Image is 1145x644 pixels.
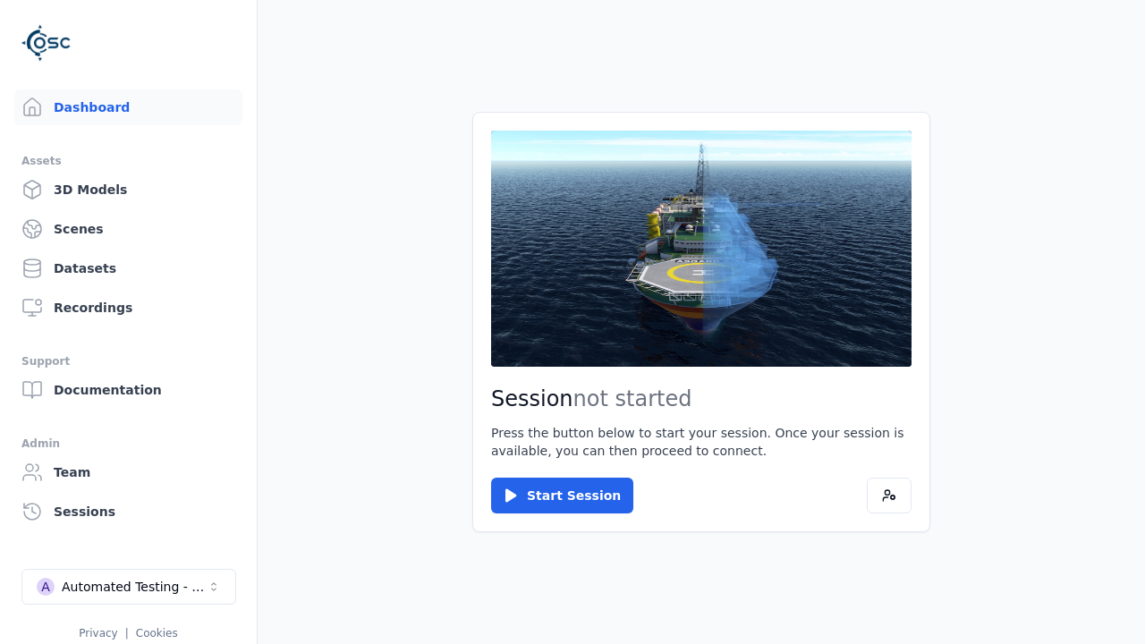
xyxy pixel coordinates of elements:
div: Support [21,351,235,372]
a: Recordings [14,290,242,326]
p: Press the button below to start your session. Once your session is available, you can then procee... [491,424,912,460]
a: 3D Models [14,172,242,208]
a: Cookies [136,627,178,640]
span: not started [573,386,692,411]
a: Sessions [14,494,242,530]
h2: Session [491,385,912,413]
span: | [125,627,129,640]
button: Start Session [491,478,633,513]
button: Select a workspace [21,569,236,605]
a: Dashboard [14,89,242,125]
a: Scenes [14,211,242,247]
a: Documentation [14,372,242,408]
a: Privacy [79,627,117,640]
a: Datasets [14,250,242,286]
div: Assets [21,150,235,172]
div: A [37,578,55,596]
a: Team [14,454,242,490]
div: Admin [21,433,235,454]
img: Logo [21,18,72,68]
div: Automated Testing - Playwright [62,578,207,596]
